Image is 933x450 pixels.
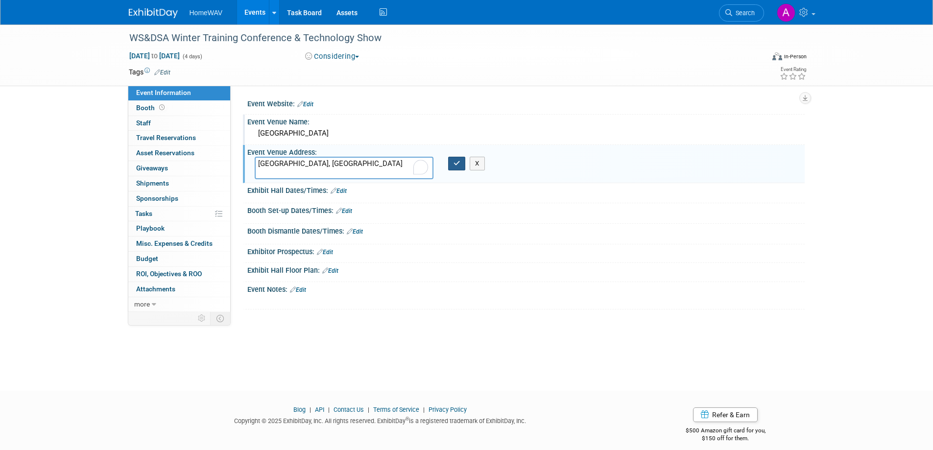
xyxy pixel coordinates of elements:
a: Misc. Expenses & Credits [128,237,230,251]
div: [GEOGRAPHIC_DATA] [255,126,797,141]
a: Booth [128,101,230,116]
a: Contact Us [334,406,364,413]
span: Giveaways [136,164,168,172]
a: Search [719,4,764,22]
span: ROI, Objectives & ROO [136,270,202,278]
span: Shipments [136,179,169,187]
span: Event Information [136,89,191,96]
button: Considering [302,51,363,62]
a: Edit [331,188,347,194]
a: Tasks [128,207,230,221]
div: WS&DSA Winter Training Conference & Technology Show [126,29,749,47]
a: more [128,297,230,312]
img: Amanda Jasper [777,3,795,22]
a: Staff [128,116,230,131]
span: Travel Reservations [136,134,196,142]
a: Terms of Service [373,406,419,413]
a: ROI, Objectives & ROO [128,267,230,282]
span: Budget [136,255,158,262]
span: more [134,300,150,308]
td: Tags [129,67,170,77]
div: Booth Dismantle Dates/Times: [247,224,805,237]
a: Sponsorships [128,191,230,206]
img: Format-Inperson.png [772,52,782,60]
div: Exhibit Hall Dates/Times: [247,183,805,196]
span: (4 days) [182,53,202,60]
a: Blog [293,406,306,413]
button: X [470,157,485,170]
div: Event Rating [780,67,806,72]
div: Event Venue Address: [247,145,805,157]
span: HomeWAV [190,9,223,17]
a: Edit [297,101,313,108]
a: Edit [290,286,306,293]
a: Edit [317,249,333,256]
a: Edit [154,69,170,76]
a: Asset Reservations [128,146,230,161]
span: Asset Reservations [136,149,194,157]
div: Event Website: [247,96,805,109]
div: $150 off for them. [646,434,805,443]
span: Misc. Expenses & Credits [136,239,213,247]
span: Playbook [136,224,165,232]
a: Privacy Policy [429,406,467,413]
div: Event Venue Name: [247,115,805,127]
a: Giveaways [128,161,230,176]
div: In-Person [784,53,807,60]
span: Booth [136,104,167,112]
a: Edit [347,228,363,235]
div: Exhibit Hall Floor Plan: [247,263,805,276]
div: Booth Set-up Dates/Times: [247,203,805,216]
a: Shipments [128,176,230,191]
div: Exhibitor Prospectus: [247,244,805,257]
span: Sponsorships [136,194,178,202]
a: Event Information [128,86,230,100]
span: Search [732,9,755,17]
div: $500 Amazon gift card for you, [646,420,805,443]
span: to [150,52,159,60]
span: Attachments [136,285,175,293]
span: | [365,406,372,413]
td: Personalize Event Tab Strip [193,312,211,325]
a: Refer & Earn [693,407,758,422]
a: Budget [128,252,230,266]
a: Travel Reservations [128,131,230,145]
a: API [315,406,324,413]
span: | [421,406,427,413]
span: | [307,406,313,413]
span: | [326,406,332,413]
a: Edit [336,208,352,214]
a: Edit [322,267,338,274]
a: Attachments [128,282,230,297]
div: Event Notes: [247,282,805,295]
img: ExhibitDay [129,8,178,18]
span: Staff [136,119,151,127]
span: Tasks [135,210,152,217]
sup: ® [406,416,409,422]
span: Booth not reserved yet [157,104,167,111]
textarea: To enrich screen reader interactions, please activate Accessibility in Grammarly extension settings [255,157,433,179]
div: Copyright © 2025 ExhibitDay, Inc. All rights reserved. ExhibitDay is a registered trademark of Ex... [129,414,632,426]
td: Toggle Event Tabs [210,312,230,325]
span: [DATE] [DATE] [129,51,180,60]
div: Event Format [706,51,807,66]
a: Playbook [128,221,230,236]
